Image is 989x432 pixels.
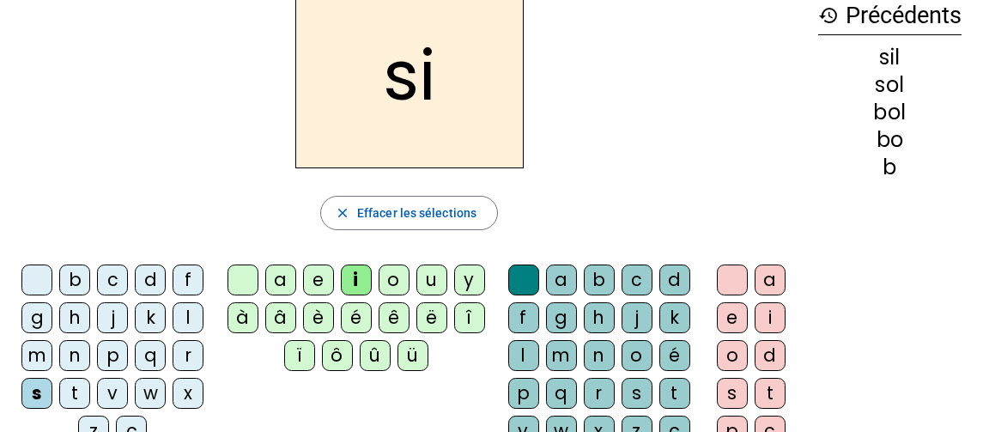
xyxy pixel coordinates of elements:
div: g [546,302,577,333]
div: f [508,302,539,333]
div: s [717,378,748,409]
div: ô [322,340,353,371]
div: w [135,378,166,409]
div: s [21,378,52,409]
div: b [59,265,90,295]
div: t [59,378,90,409]
div: sol [818,75,962,95]
div: bol [818,102,962,123]
div: d [755,340,786,371]
div: p [508,378,539,409]
div: j [97,302,128,333]
div: û [360,340,391,371]
div: h [584,302,615,333]
mat-icon: close [335,205,350,221]
div: a [265,265,296,295]
mat-icon: history [818,5,839,26]
div: é [341,302,372,333]
div: y [454,265,485,295]
div: b [584,265,615,295]
div: v [97,378,128,409]
div: t [659,378,690,409]
div: sil [818,47,962,68]
div: o [379,265,410,295]
div: è [303,302,334,333]
div: bo [818,130,962,150]
div: r [173,340,203,371]
div: ü [397,340,428,371]
div: s [622,378,652,409]
div: l [508,340,539,371]
div: j [622,302,652,333]
div: ë [416,302,447,333]
div: a [755,265,786,295]
div: e [717,302,748,333]
div: a [546,265,577,295]
button: Effacer les sélections [320,196,498,230]
div: î [454,302,485,333]
div: o [717,340,748,371]
div: b [818,157,962,178]
div: k [135,302,166,333]
div: d [659,265,690,295]
div: l [173,302,203,333]
div: h [59,302,90,333]
div: f [173,265,203,295]
div: â [265,302,296,333]
div: à [228,302,258,333]
div: d [135,265,166,295]
div: c [622,265,652,295]
div: n [59,340,90,371]
div: i [755,302,786,333]
div: é [659,340,690,371]
div: q [546,378,577,409]
span: Effacer les sélections [357,203,476,223]
div: o [622,340,652,371]
div: m [546,340,577,371]
div: n [584,340,615,371]
div: t [755,378,786,409]
div: x [173,378,203,409]
div: r [584,378,615,409]
div: p [97,340,128,371]
div: ï [284,340,315,371]
div: ê [379,302,410,333]
div: e [303,265,334,295]
div: q [135,340,166,371]
div: m [21,340,52,371]
div: c [97,265,128,295]
div: k [659,302,690,333]
div: u [416,265,447,295]
div: g [21,302,52,333]
div: i [341,265,372,295]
